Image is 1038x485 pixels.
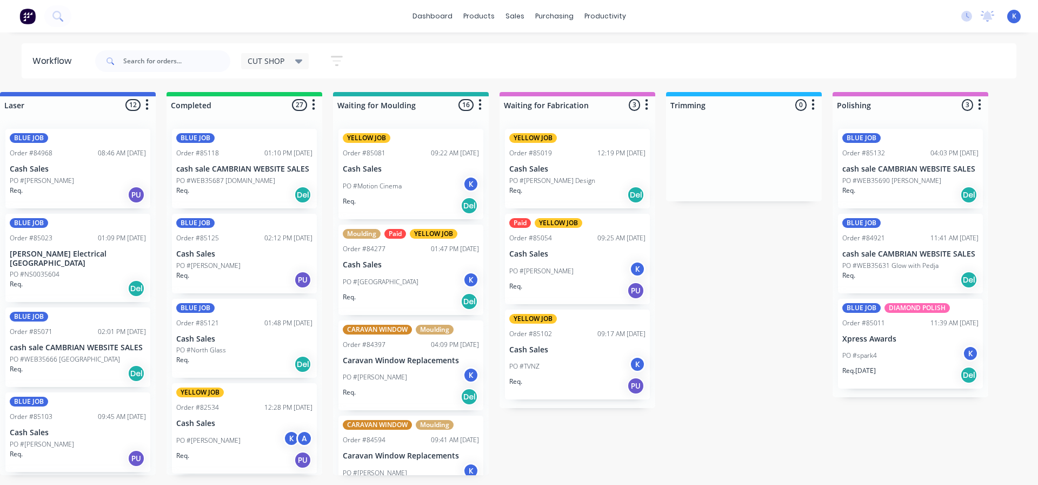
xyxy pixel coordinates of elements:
[509,233,552,243] div: Order #85054
[842,366,876,376] p: Req. [DATE]
[458,8,500,24] div: products
[842,261,939,271] p: PO #WEB35631 Glow with Pedja
[176,303,215,313] div: BLUE JOB
[1012,11,1016,21] span: K
[176,133,215,143] div: BLUE JOB
[172,214,317,293] div: BLUE JOBOrder #8512502:12 PM [DATE]Cash SalesPO #[PERSON_NAME]Req.PU
[842,351,877,361] p: PO #spark4
[509,345,646,355] p: Cash Sales
[597,148,646,158] div: 12:19 PM [DATE]
[842,271,855,280] p: Req.
[842,133,881,143] div: BLUE JOB
[283,430,300,447] div: K
[10,279,23,289] p: Req.
[627,186,644,204] div: Del
[930,148,979,158] div: 04:03 PM [DATE]
[505,310,650,400] div: YELLOW JOBOrder #8510209:17 AM [DATE]Cash SalesPO #TVNZKReq.PU
[176,148,219,158] div: Order #85118
[343,181,402,191] p: PO #Motion Cinema
[407,8,458,24] a: dashboard
[629,356,646,372] div: K
[10,327,52,337] div: Order #85071
[338,225,483,315] div: MouldingPaidYELLOW JOBOrder #8427701:47 PM [DATE]Cash SalesPO #[GEOGRAPHIC_DATA]KReq.Del
[960,186,977,204] div: Del
[10,440,74,449] p: PO #[PERSON_NAME]
[248,55,284,67] span: CUT SHOP
[842,303,881,313] div: BLUE JOB
[176,186,189,195] p: Req.
[10,412,52,422] div: Order #85103
[176,451,189,461] p: Req.
[176,436,241,445] p: PO #[PERSON_NAME]
[509,218,531,228] div: Paid
[10,133,48,143] div: BLUE JOB
[842,218,881,228] div: BLUE JOB
[343,277,418,287] p: PO #[GEOGRAPHIC_DATA]
[10,233,52,243] div: Order #85023
[10,355,120,364] p: PO #WEB35666 [GEOGRAPHIC_DATA]
[343,260,479,270] p: Cash Sales
[343,325,412,335] div: CARAVAN WINDOW
[579,8,631,24] div: productivity
[5,129,150,208] div: BLUE JOBOrder #8496808:46 AM [DATE]Cash SalesPO #[PERSON_NAME]Req.PU
[884,303,950,313] div: DIAMOND POLISH
[10,270,59,279] p: PO #NS0035604
[128,280,145,297] div: Del
[10,428,146,437] p: Cash Sales
[930,318,979,328] div: 11:39 AM [DATE]
[128,186,145,204] div: PU
[509,281,522,291] p: Req.
[509,186,522,195] p: Req.
[343,372,407,382] p: PO #[PERSON_NAME]
[842,186,855,195] p: Req.
[463,176,479,192] div: K
[509,266,574,276] p: PO #[PERSON_NAME]
[176,388,224,397] div: YELLOW JOB
[838,214,983,293] div: BLUE JOBOrder #8492111:41 AM [DATE]cash sale CAMBRIAN WEBSITE SALESPO #WEB35631 Glow with PedjaRe...
[19,8,36,24] img: Factory
[264,148,312,158] div: 01:10 PM [DATE]
[176,233,219,243] div: Order #85125
[172,383,317,474] div: YELLOW JOBOrder #8253412:28 PM [DATE]Cash SalesPO #[PERSON_NAME]KAReq.PU
[10,186,23,195] p: Req.
[123,50,230,72] input: Search for orders...
[509,314,557,324] div: YELLOW JOB
[176,176,275,186] p: PO #WEB35687 [DOMAIN_NAME]
[176,318,219,328] div: Order #85121
[128,450,145,467] div: PU
[416,420,454,430] div: Moulding
[505,214,650,304] div: PaidYELLOW JOBOrder #8505409:25 AM [DATE]Cash SalesPO #[PERSON_NAME]KReq.PU
[10,176,74,186] p: PO #[PERSON_NAME]
[431,244,479,254] div: 01:47 PM [DATE]
[343,148,385,158] div: Order #85081
[343,435,385,445] div: Order #84594
[264,233,312,243] div: 02:12 PM [DATE]
[509,362,540,371] p: PO #TVNZ
[343,292,356,302] p: Req.
[172,129,317,208] div: BLUE JOBOrder #8511801:10 PM [DATE]cash sale CAMBRIAN WEBSITE SALESPO #WEB35687 [DOMAIN_NAME]Req.Del
[960,366,977,384] div: Del
[431,435,479,445] div: 09:41 AM [DATE]
[5,214,150,303] div: BLUE JOBOrder #8502301:09 PM [DATE][PERSON_NAME] Electrical [GEOGRAPHIC_DATA]PO #NS0035604Req.Del
[627,377,644,395] div: PU
[627,282,644,299] div: PU
[176,335,312,344] p: Cash Sales
[176,261,241,271] p: PO #[PERSON_NAME]
[264,318,312,328] div: 01:48 PM [DATE]
[597,233,646,243] div: 09:25 AM [DATE]
[176,218,215,228] div: BLUE JOB
[10,343,146,352] p: cash sale CAMBRIAN WEBSITE SALES
[431,148,479,158] div: 09:22 AM [DATE]
[431,340,479,350] div: 04:09 PM [DATE]
[343,196,356,206] p: Req.
[629,261,646,277] div: K
[10,449,23,459] p: Req.
[343,388,356,397] p: Req.
[530,8,579,24] div: purchasing
[461,197,478,214] div: Del
[960,271,977,289] div: Del
[10,218,48,228] div: BLUE JOB
[384,229,406,239] div: Paid
[410,229,457,239] div: YELLOW JOB
[343,420,412,430] div: CARAVAN WINDOW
